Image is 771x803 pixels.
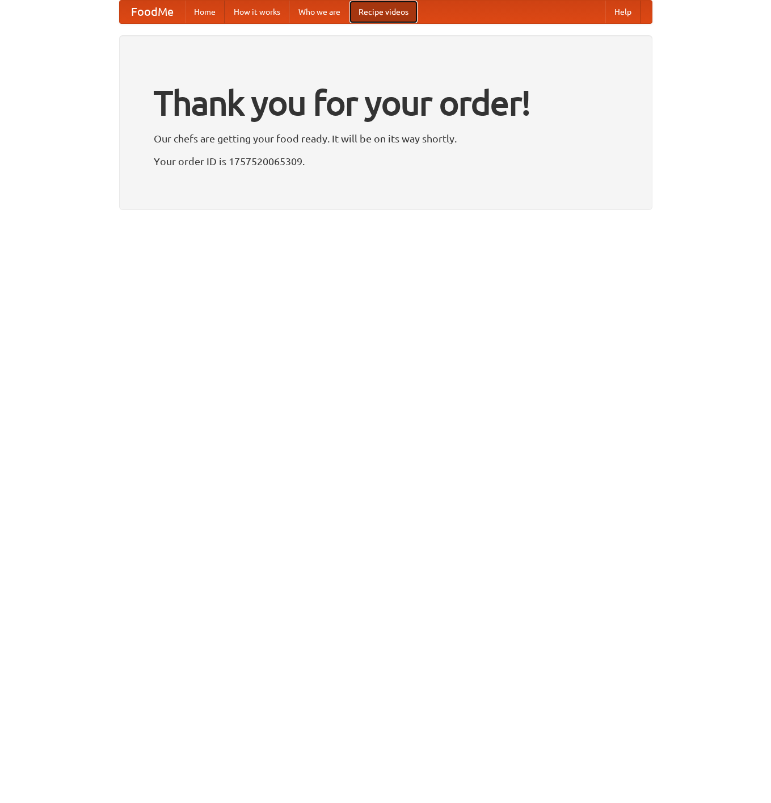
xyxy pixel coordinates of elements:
[120,1,185,23] a: FoodMe
[154,75,618,130] h1: Thank you for your order!
[225,1,289,23] a: How it works
[289,1,349,23] a: Who we are
[185,1,225,23] a: Home
[349,1,418,23] a: Recipe videos
[154,153,618,170] p: Your order ID is 1757520065309.
[154,130,618,147] p: Our chefs are getting your food ready. It will be on its way shortly.
[605,1,641,23] a: Help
